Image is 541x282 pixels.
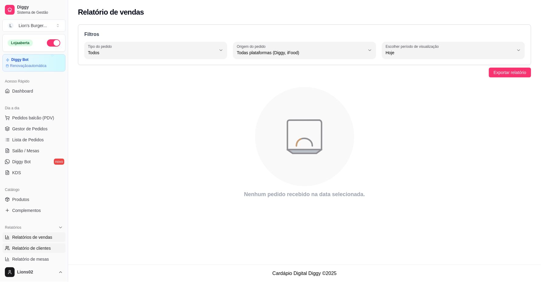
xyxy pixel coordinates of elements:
button: Alterar Status [47,39,60,47]
button: Pedidos balcão (PDV) [2,113,65,123]
a: Gestor de Pedidos [2,124,65,134]
article: Renovação automática [10,63,46,68]
a: DiggySistema de Gestão [2,2,65,17]
button: Exportar relatório [489,68,531,77]
label: Tipo do pedido [88,44,114,49]
span: Sistema de Gestão [17,10,63,15]
a: Complementos [2,206,65,215]
label: Escolher período de visualização [386,44,441,49]
a: Lista de Pedidos [2,135,65,145]
p: Filtros [84,31,525,38]
span: Salão / Mesas [12,148,39,154]
a: Dashboard [2,86,65,96]
span: Pedidos balcão (PDV) [12,115,54,121]
span: Lista de Pedidos [12,137,44,143]
span: Lions02 [17,270,56,275]
span: Todas plataformas (Diggy, iFood) [237,50,365,56]
a: Salão / Mesas [2,146,65,156]
a: Diggy Botnovo [2,157,65,167]
span: Complementos [12,207,41,213]
div: Dia a dia [2,103,65,113]
span: KDS [12,170,21,176]
div: Catálogo [2,185,65,195]
button: Tipo do pedidoTodos [84,42,227,59]
span: Todos [88,50,216,56]
article: Diggy Bot [11,58,29,62]
span: Relatórios de vendas [12,234,52,240]
a: KDS [2,168,65,178]
span: Produtos [12,196,29,203]
span: Relatório de mesas [12,256,49,262]
button: Lions02 [2,265,65,280]
span: Diggy [17,5,63,10]
article: Nenhum pedido recebido na data selecionada. [78,190,531,199]
span: Exportar relatório [494,69,526,76]
a: Relatórios de vendas [2,232,65,242]
span: Relatório de clientes [12,245,51,251]
span: Dashboard [12,88,33,94]
span: L [8,23,14,29]
a: Diggy BotRenovaçãoautomática [2,54,65,72]
button: Escolher período de visualizaçãoHoje [382,42,525,59]
a: Produtos [2,195,65,204]
label: Origem do pedido [237,44,268,49]
h2: Relatório de vendas [78,7,144,17]
span: Relatórios [5,225,21,230]
div: Acesso Rápido [2,76,65,86]
div: Lion's Burger ... [19,23,47,29]
span: Hoje [386,50,514,56]
span: Diggy Bot [12,159,31,165]
span: Gestor de Pedidos [12,126,47,132]
a: Relatório de mesas [2,254,65,264]
button: Select a team [2,19,65,32]
div: animation [78,83,531,190]
footer: Cardápio Digital Diggy © 2025 [68,265,541,282]
div: Loja aberta [8,40,33,46]
button: Origem do pedidoTodas plataformas (Diggy, iFood) [233,42,376,59]
a: Relatório de clientes [2,243,65,253]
